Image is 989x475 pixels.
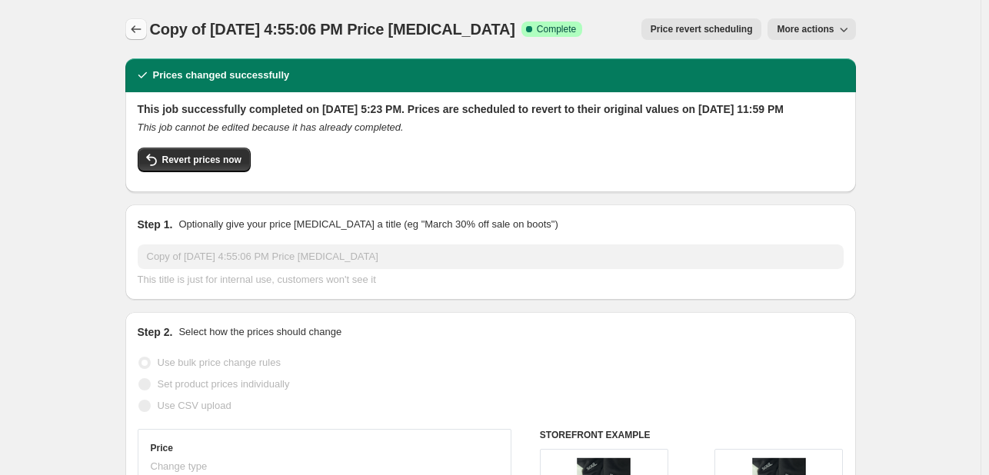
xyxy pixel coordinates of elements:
[138,148,251,172] button: Revert prices now
[138,324,173,340] h2: Step 2.
[178,324,341,340] p: Select how the prices should change
[138,217,173,232] h2: Step 1.
[158,357,281,368] span: Use bulk price change rules
[138,274,376,285] span: This title is just for internal use, customers won't see it
[153,68,290,83] h2: Prices changed successfully
[138,121,404,133] i: This job cannot be edited because it has already completed.
[178,217,558,232] p: Optionally give your price [MEDICAL_DATA] a title (eg "March 30% off sale on boots")
[641,18,762,40] button: Price revert scheduling
[158,400,231,411] span: Use CSV upload
[162,154,241,166] span: Revert prices now
[138,244,844,269] input: 30% off holiday sale
[150,21,515,38] span: Copy of [DATE] 4:55:06 PM Price [MEDICAL_DATA]
[158,378,290,390] span: Set product prices individually
[777,23,834,35] span: More actions
[537,23,576,35] span: Complete
[151,460,208,472] span: Change type
[768,18,855,40] button: More actions
[125,18,147,40] button: Price change jobs
[651,23,753,35] span: Price revert scheduling
[138,101,844,117] h2: This job successfully completed on [DATE] 5:23 PM. Prices are scheduled to revert to their origin...
[540,429,844,441] h6: STOREFRONT EXAMPLE
[151,442,173,454] h3: Price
